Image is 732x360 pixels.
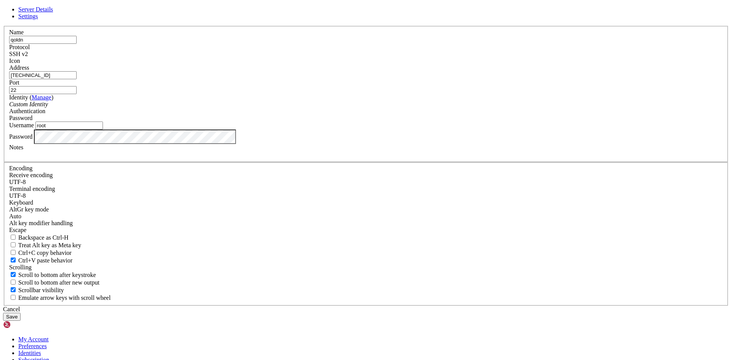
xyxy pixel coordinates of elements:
label: Scroll to bottom after new output. [9,279,100,286]
div: Custom Identity [9,101,723,108]
span: Ctrl+V paste behavior [18,257,72,264]
label: Set the expected encoding for data received from the host. If the encodings do not match, visual ... [9,206,49,213]
span: UTF-8 [9,179,26,185]
label: Ctrl+V pastes if true, sends ^V to host if false. Ctrl+Shift+V sends ^V to host if true, pastes i... [9,257,72,264]
a: Server Details [18,6,53,13]
input: Ctrl+C copy behavior [11,250,16,255]
label: Port [9,79,19,86]
input: Emulate arrow keys with scroll wheel [11,295,16,300]
span: Scroll to bottom after new output [18,279,100,286]
a: Manage [32,94,51,101]
span: Backspace as Ctrl-H [18,234,69,241]
input: Port Number [9,86,77,94]
label: Address [9,64,29,71]
label: Icon [9,58,20,64]
label: Password [9,133,32,139]
span: Scroll to bottom after keystroke [18,272,96,278]
label: Username [9,122,34,128]
label: Authentication [9,108,45,114]
span: SSH v2 [9,51,28,57]
i: Custom Identity [9,101,48,107]
label: Identity [9,94,53,101]
a: Settings [18,13,38,19]
span: UTF-8 [9,192,26,199]
div: Escape [9,227,723,234]
label: Protocol [9,44,30,50]
span: Treat Alt key as Meta key [18,242,81,248]
input: Scroll to bottom after keystroke [11,272,16,277]
span: Auto [9,213,21,219]
label: Scrolling [9,264,32,270]
input: Ctrl+V paste behavior [11,258,16,262]
a: Identities [18,350,41,356]
img: Shellngn [3,321,47,328]
input: Treat Alt key as Meta key [11,242,16,247]
label: Whether the Alt key acts as a Meta key or as a distinct Alt key. [9,242,81,248]
a: My Account [18,336,49,342]
span: Emulate arrow keys with scroll wheel [18,294,111,301]
label: Whether to scroll to the bottom on any keystroke. [9,272,96,278]
label: Ctrl-C copies if true, send ^C to host if false. Ctrl-Shift-C sends ^C to host if true, copies if... [9,250,72,256]
span: ( ) [30,94,53,101]
label: The default terminal encoding. ISO-2022 enables character map translations (like graphics maps). ... [9,186,55,192]
label: The vertical scrollbar mode. [9,287,64,293]
input: Backspace as Ctrl-H [11,235,16,240]
div: UTF-8 [9,192,723,199]
span: Password [9,115,32,121]
div: Auto [9,213,723,220]
label: If true, the backspace should send BS ('\x08', aka ^H). Otherwise the backspace key should send '... [9,234,69,241]
button: Save [3,313,21,321]
input: Scrollbar visibility [11,287,16,292]
label: Notes [9,144,23,150]
div: UTF-8 [9,179,723,186]
div: SSH v2 [9,51,723,58]
span: Escape [9,227,26,233]
div: Password [9,115,723,122]
label: When using the alternative screen buffer, and DECCKM (Application Cursor Keys) is active, mouse w... [9,294,111,301]
input: Server Name [9,36,77,44]
label: Set the expected encoding for data received from the host. If the encodings do not match, visual ... [9,172,53,178]
label: Encoding [9,165,32,171]
span: Ctrl+C copy behavior [18,250,72,256]
a: Preferences [18,343,47,349]
div: Cancel [3,306,729,313]
input: Scroll to bottom after new output [11,280,16,285]
span: Scrollbar visibility [18,287,64,293]
input: Login Username [35,122,103,130]
label: Keyboard [9,199,33,206]
label: Controls how the Alt key is handled. Escape: Send an ESC prefix. 8-Bit: Add 128 to the typed char... [9,220,73,226]
input: Host Name or IP [9,71,77,79]
label: Name [9,29,24,35]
